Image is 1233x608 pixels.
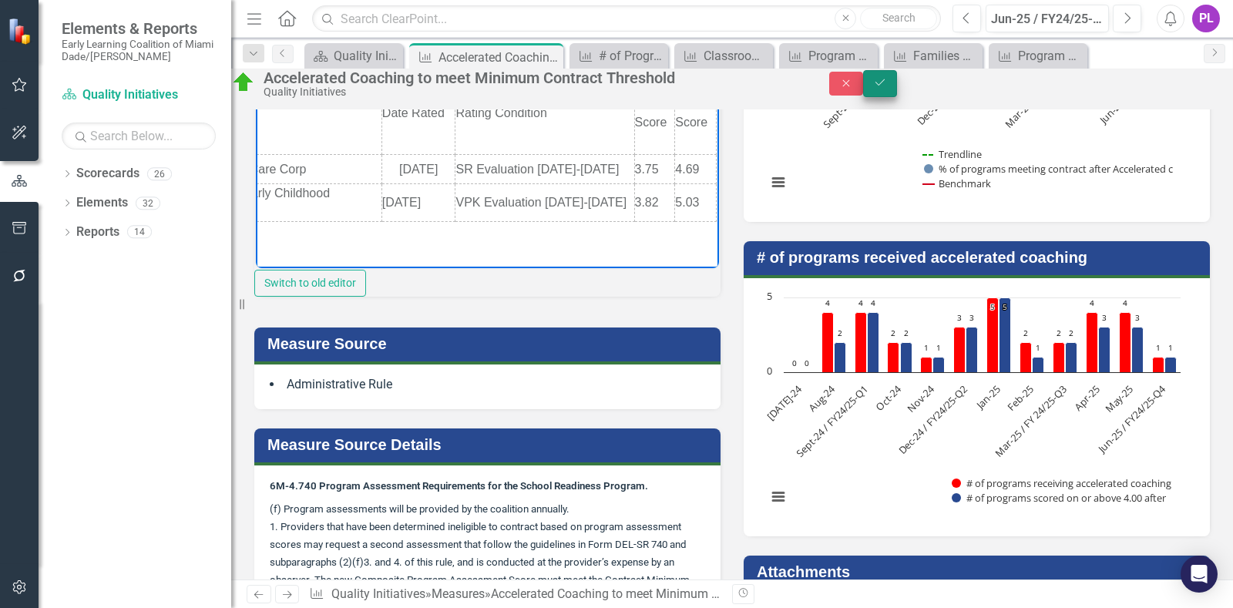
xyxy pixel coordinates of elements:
div: # of Programs participating in coaching Continuous Quality Improvement [599,46,664,66]
a: Families Forward Child Care Scholarship Wait List [888,46,979,66]
path: Apr-25, 3. # of programs scored on or above 4.00 after . [1099,328,1110,373]
text: 2 [838,328,842,338]
div: 26 [147,167,172,180]
button: Show % of programs meeting contract after Accelerated c [924,162,1174,176]
h3: Attachments [757,563,1202,580]
div: Chart. Highcharts interactive chart. [759,290,1194,521]
button: Switch to old editor [254,270,366,297]
td: VPK Evaluation [DATE]-[DATE] [200,185,378,223]
text: 2 [891,328,895,338]
text: 3 [1102,312,1107,323]
div: Accelerated Coaching to meet Minimum Contract Threshold [438,48,559,67]
path: Nov-24, 1. # of programs scored on or above 4.00 after . [933,358,945,373]
h3: # of programs received accelerated coaching [757,249,1202,266]
path: Aug-24, 2. # of programs scored on or above 4.00 after . [835,343,846,373]
path: Feb-25, 1. # of programs scored on or above 4.00 after . [1033,358,1044,373]
path: Jan-25, 5. # of programs receiving accelerated coaching. [987,298,999,373]
td: [DATE] [126,185,200,223]
text: 2 [904,328,909,338]
div: 14 [127,226,152,239]
path: May-25, 4. # of programs receiving accelerated coaching. [1120,313,1131,373]
path: Dec-24 / FY24/25-Q2, 3. # of programs receiving accelerated coaching. [954,328,966,373]
text: [DATE]-24 [764,382,805,424]
img: ClearPoint Strategy [8,17,35,44]
div: Quality Initiatives [264,86,798,98]
text: Apr-25 [1071,382,1102,413]
text: 3 [1135,312,1140,323]
div: Classrooms Assessed in [GEOGRAPHIC_DATA] [704,46,769,66]
td: 4.69 [419,156,461,185]
a: Program Assessment Ratings in [GEOGRAPHIC_DATA] [783,46,874,66]
button: PL [1192,5,1220,32]
text: May-25 [1102,382,1135,415]
div: Quality Initiatives Dashboards [334,46,399,66]
text: 4 [1090,297,1094,308]
span: (f) Program assessments will be provided by the coalition annually. [270,503,569,515]
text: 5 [990,301,995,312]
path: Dec-24 / FY24/25-Q2, 3. # of programs scored on or above 4.00 after . [966,328,978,373]
text: Oct-24 [873,382,905,414]
path: Feb-25, 2. # of programs receiving accelerated coaching. [1020,343,1032,373]
text: Sept-24 / FY24/25-Q1 [794,382,871,459]
span: Elements & Reports [62,19,216,38]
path: Aug-24, 4. # of programs receiving accelerated coaching. [822,313,834,373]
span: Administrative Rule [287,377,392,391]
td: 3.82 [378,185,419,223]
text: 4 [825,297,830,308]
path: Sept-24 / FY24/25-Q1, 4. # of programs scored on or above 4.00 after . [868,313,879,373]
td: 2nd Score [419,72,461,156]
a: # of Programs participating in coaching Continuous Quality Improvement [573,46,664,66]
text: 1 [1156,342,1161,353]
text: 3 [957,312,962,323]
path: Apr-25, 4. # of programs receiving accelerated coaching. [1087,313,1098,373]
text: 2 [1069,328,1073,338]
div: Program Assessment Ratings in [GEOGRAPHIC_DATA] [808,46,874,66]
button: Show # of programs scored on or above 4.00 after [952,491,1170,505]
text: 0 [805,358,809,368]
td: [DATE] [126,156,200,185]
div: Families Forward Child Care Scholarship Wait List [913,46,979,66]
button: View chart menu, Chart [768,485,789,507]
img: Above Target [231,70,256,95]
path: Mar-25 / FY 24/25-Q3, 2. # of programs receiving accelerated coaching. [1053,343,1065,373]
button: View chart menu, Chart [768,171,789,193]
a: Quality Initiatives Dashboards [308,46,399,66]
div: 32 [136,197,160,210]
div: Accelerated Coaching to meet Minimum Contract Threshold [264,69,798,86]
strong: 6M-4.740 Program Assessment Requirements for the School Readiness Program. [270,480,648,492]
a: Program Assessment Ratings in [GEOGRAPHIC_DATA] [993,46,1083,66]
button: Show Benchmark [922,176,991,190]
a: Scorecards [76,165,139,183]
text: 5 [767,289,772,303]
span: 1. Providers that have been determined ineligible to contract based on program assessment scores ... [270,521,690,603]
path: May-25, 3. # of programs scored on or above 4.00 after . [1132,328,1144,373]
a: Quality Initiatives [62,86,216,104]
text: 1 [936,342,941,353]
text: 4 [858,297,863,308]
text: Jun-25 / FY24/25-Q4 [1094,382,1169,457]
text: 5 [1003,301,1007,312]
small: Early Learning Coalition of Miami Dade/[PERSON_NAME] [62,38,216,63]
text: 0 [767,364,772,378]
path: Oct-24, 2. # of programs receiving accelerated coaching. [888,343,899,373]
text: 4 [1123,297,1127,308]
path: Oct-24, 2. # of programs scored on or above 4.00 after . [901,343,912,373]
div: » » [309,586,721,603]
text: Nov-24 [904,382,937,415]
text: Jan-25 [973,382,1003,413]
td: 5.03 [419,185,461,223]
path: Jun-25 / FY24/25-Q4, 1. # of programs receiving accelerated coaching. [1153,358,1164,373]
h3: Measure Source Details [267,436,713,453]
div: Program Assessment Ratings in [GEOGRAPHIC_DATA] [1018,46,1083,66]
text: Mar-25 / FY 24/25-Q3 [992,382,1069,459]
input: Search Below... [62,123,216,149]
text: Aug-24 [805,382,838,415]
path: Mar-25 / FY 24/25-Q3, 2. # of programs scored on or above 4.00 after . [1066,343,1077,373]
div: Open Intercom Messenger [1181,556,1218,593]
path: Jan-25, 5. # of programs scored on or above 4.00 after . [1000,298,1011,373]
a: Reports [76,223,119,241]
text: 3 [969,312,974,323]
